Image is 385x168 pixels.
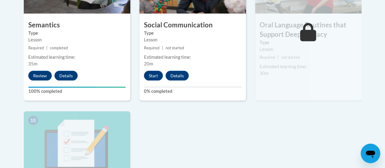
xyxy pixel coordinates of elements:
span: not started [281,55,300,60]
button: Details [166,71,189,81]
span: 20m [144,61,153,66]
label: Type [260,39,357,46]
div: Estimated learning time: [260,63,357,70]
span: 10 [28,116,38,125]
span: 30m [260,71,269,76]
span: completed [50,46,68,50]
span: 35m [28,61,37,66]
label: Type [28,30,126,37]
span: | [278,55,279,60]
h3: Social Communication [139,20,246,30]
h3: Semantics [24,20,130,30]
button: Review [28,71,52,81]
div: Lesson [144,37,241,43]
span: Required [260,55,275,60]
label: 0% completed [144,88,241,95]
button: Details [54,71,78,81]
iframe: Button to launch messaging window [361,144,380,163]
h3: Oral Language Routines that Support Deep Literacy [255,20,362,39]
span: not started [166,46,184,50]
div: Lesson [260,46,357,53]
div: Lesson [28,37,126,43]
div: Estimated learning time: [144,54,241,61]
span: Required [144,46,159,50]
button: Start [144,71,163,81]
label: 100% completed [28,88,126,95]
div: Your progress [28,87,126,88]
label: Type [144,30,241,37]
div: Estimated learning time: [28,54,126,61]
span: Required [28,46,44,50]
span: | [46,46,47,50]
span: | [162,46,163,50]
